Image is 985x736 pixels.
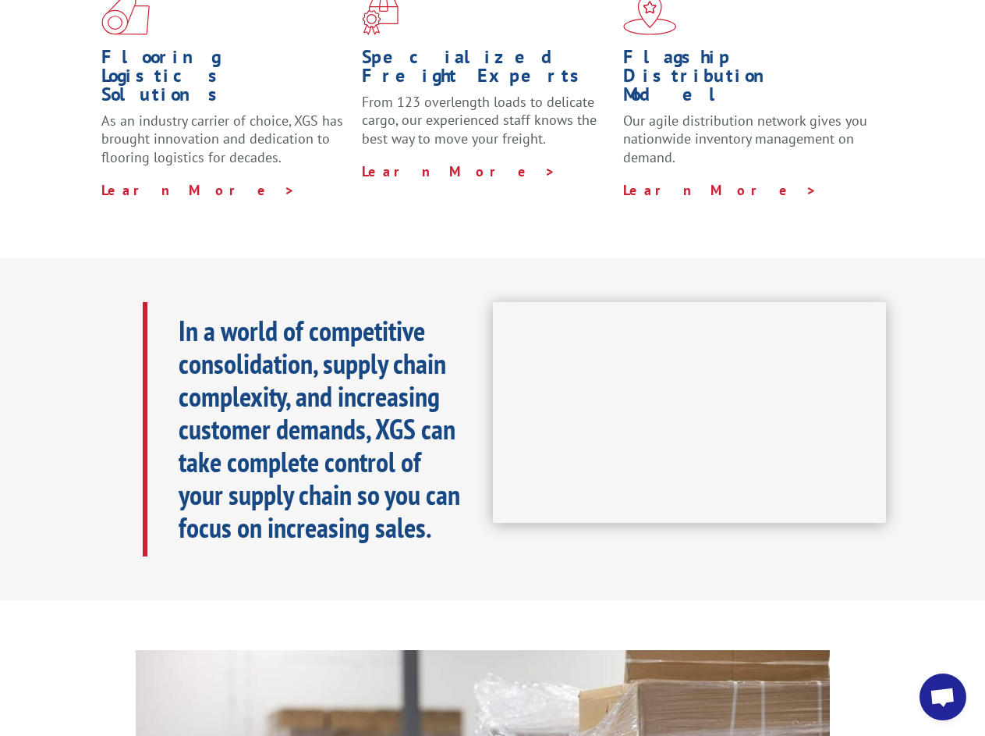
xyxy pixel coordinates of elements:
b: In a world of competitive consolidation, supply chain complexity, and increasing customer demands... [179,312,460,546]
p: From 123 overlength loads to delicate cargo, our experienced staff knows the best way to move you... [362,93,611,162]
h1: Flooring Logistics Solutions [101,48,350,112]
span: As an industry carrier of choice, XGS has brought innovation and dedication to flooring logistics... [101,112,343,167]
h1: Flagship Distribution Model [623,48,872,112]
a: Learn More > [623,181,817,199]
h1: Specialized Freight Experts [362,48,611,93]
a: Learn More > [101,181,296,199]
a: Learn More > [362,162,556,180]
span: Our agile distribution network gives you nationwide inventory management on demand. [623,112,867,167]
iframe: XGS Logistics Solutions [493,302,887,524]
a: Open chat [919,674,966,720]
